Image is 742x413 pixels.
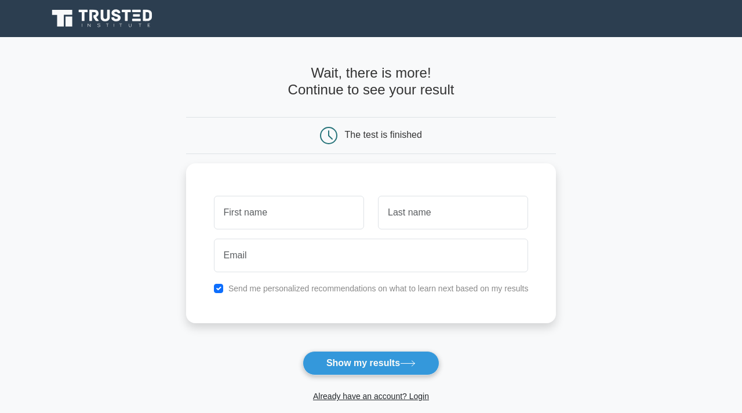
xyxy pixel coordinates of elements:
a: Already have an account? Login [313,392,429,401]
h4: Wait, there is more! Continue to see your result [186,65,556,98]
button: Show my results [303,351,439,375]
div: The test is finished [345,130,422,140]
input: First name [214,196,364,229]
label: Send me personalized recommendations on what to learn next based on my results [228,284,529,293]
input: Email [214,239,529,272]
input: Last name [378,196,528,229]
